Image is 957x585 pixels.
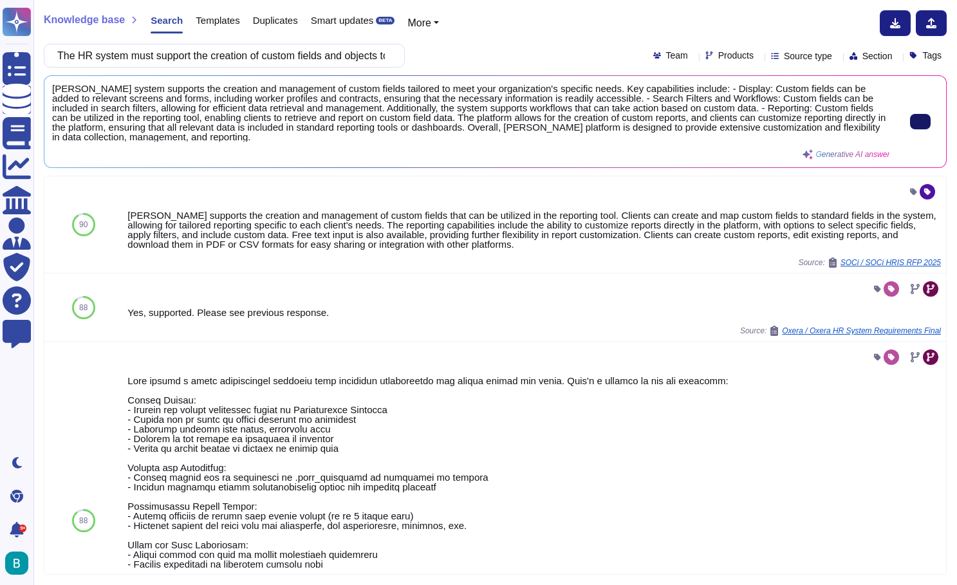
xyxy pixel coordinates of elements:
span: Knowledge base [44,15,125,25]
span: Duplicates [253,15,298,25]
span: Products [718,51,754,60]
span: More [407,17,431,28]
img: user [5,552,28,575]
button: user [3,549,37,577]
span: Team [666,51,688,60]
button: More [407,15,439,31]
span: Generative AI answer [815,151,889,158]
span: SOCi / SOCi HRIS RFP 2025 [841,259,941,266]
input: Search a question or template... [51,44,391,67]
span: Templates [196,15,239,25]
span: [PERSON_NAME] system supports the creation and management of custom fields tailored to meet your ... [52,84,889,142]
span: Tags [922,51,942,60]
span: 88 [79,517,88,525]
div: [PERSON_NAME] supports the creation and management of custom fields that can be utilized in the r... [127,210,941,249]
span: Search [151,15,183,25]
div: 9+ [19,525,26,532]
span: 88 [79,304,88,311]
div: Yes, supported. Please see previous response. [127,308,941,317]
span: Section [862,51,893,60]
span: Oxera / Oxera HR System Requirements Final [782,327,941,335]
span: 90 [79,221,88,228]
span: Smart updates [311,15,374,25]
span: Source: [740,326,941,336]
span: Source: [798,257,941,268]
span: Source type [784,51,832,60]
div: BETA [376,17,395,24]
